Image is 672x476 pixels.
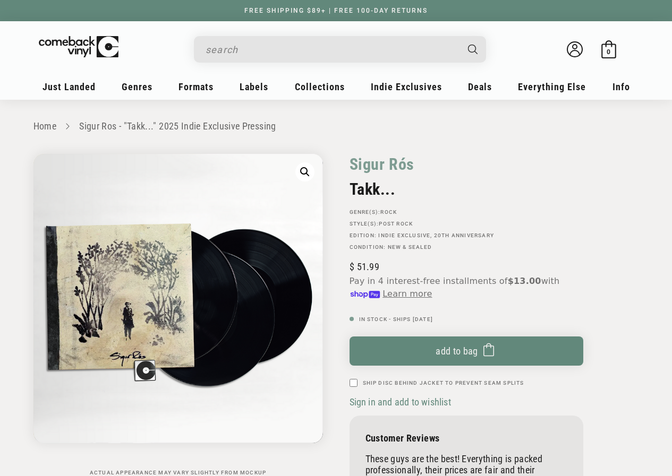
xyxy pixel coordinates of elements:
span: Labels [240,81,268,92]
h2: Takk... [350,180,583,198]
label: Ship Disc Behind Jacket To Prevent Seam Splits [363,379,524,387]
p: STYLE(S): [350,221,583,227]
span: Just Landed [42,81,96,92]
span: Add to bag [436,345,478,357]
a: Post Rock [379,221,413,227]
span: 0 [607,48,610,56]
input: search [206,39,457,60]
a: Home [33,120,56,132]
button: Search [458,36,487,63]
a: Sigur Rós [350,154,414,175]
span: Deals [468,81,492,92]
p: Actual appearance may vary slightly from mockup [33,470,323,476]
span: Indie Exclusives [371,81,442,92]
button: Add to bag [350,336,583,366]
span: Sign in and add to wishlist [350,396,451,408]
a: Rock [380,209,397,215]
span: 51.99 [350,261,379,272]
p: In Stock - Ships [DATE] [350,316,583,323]
span: Info [613,81,630,92]
button: Sign in and add to wishlist [350,396,454,408]
div: Search [194,36,486,63]
a: Indie Exclusive [378,232,430,238]
nav: breadcrumbs [33,119,639,134]
span: Genres [122,81,152,92]
p: GENRE(S): [350,209,583,215]
p: Condition: New & Sealed [350,244,583,250]
media-gallery: Gallery Viewer [33,154,323,476]
a: FREE SHIPPING $89+ | FREE 100-DAY RETURNS [234,7,438,14]
p: Customer Reviews [365,432,567,444]
span: Everything Else [518,81,586,92]
p: Edition: , 20th Anniversary [350,232,583,239]
a: Sigur Ros - "Takk..." 2025 Indie Exclusive Pressing [79,120,276,132]
span: Formats [178,81,214,92]
span: Collections [295,81,345,92]
span: $ [350,261,354,272]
